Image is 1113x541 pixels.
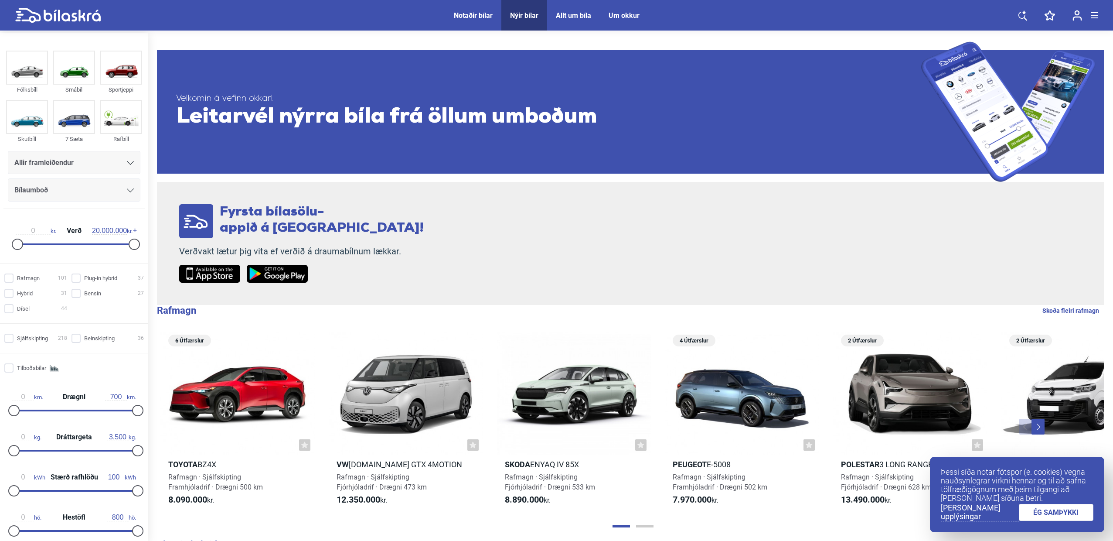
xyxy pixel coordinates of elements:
[941,468,1093,503] p: Þessi síða notar fótspor (e. cookies) vegna nauðsynlegrar virkni hennar og til að safna tölfræðig...
[17,334,48,343] span: Sjálfskipting
[556,11,591,20] a: Allt um bíla
[14,157,74,169] span: Allir framleiðendur
[176,93,921,104] span: Velkomin á vefinn okkar!
[337,460,349,469] b: VW
[841,473,931,491] span: Rafmagn · Sjálfskipting Fjórhjóladrif · Drægni 628 km
[53,134,95,144] div: 7 Sæta
[1031,419,1045,435] button: Next
[841,495,892,505] span: kr.
[14,184,48,196] span: Bílaumboð
[12,514,41,521] span: hö.
[12,393,43,401] span: km.
[179,246,424,257] p: Verðvakt lætur þig vita ef verðið á draumabílnum lækkar.
[168,494,207,505] b: 8.090.000
[337,473,427,491] span: Rafmagn · Sjálfskipting Fjórhjóladrif · Drægni 473 km
[53,85,95,95] div: Smábíl
[329,332,483,513] a: VW[DOMAIN_NAME] GTX 4motionRafmagn · SjálfskiptingFjórhjóladrif · Drægni 473 km12.350.000kr.
[609,11,640,20] a: Um okkur
[1014,335,1048,346] span: 2 Útfærslur
[58,274,67,283] span: 101
[6,85,48,95] div: Fólksbíll
[329,459,483,469] h2: [DOMAIN_NAME] GTX 4motion
[673,494,711,505] b: 7.970.000
[505,495,551,505] span: kr.
[84,274,117,283] span: Plug-in hybrid
[138,274,144,283] span: 37
[168,460,197,469] b: Toyota
[941,503,1019,521] a: [PERSON_NAME] upplýsingar
[497,332,651,513] a: SkodaEnyaq iV 85XRafmagn · SjálfskiptingFjórhjóladrif · Drægni 533 km8.890.000kr.
[16,227,56,235] span: kr.
[1042,305,1099,316] a: Skoða fleiri rafmagn
[337,495,387,505] span: kr.
[12,473,45,481] span: kWh
[613,525,630,527] button: Page 1
[103,473,136,481] span: kWh
[665,332,819,513] a: 4 ÚtfærslurPeugeote-5008Rafmagn · SjálfskiptingFramhjóladrif · Drægni 502 km7.970.000kr.
[157,41,1104,182] a: Velkomin á vefinn okkar!Leitarvél nýrra bíla frá öllum umboðum
[160,332,315,513] a: 6 ÚtfærslurToyotabZ4XRafmagn · SjálfskiptingFramhjóladrif · Drægni 500 km8.090.000kr.
[1019,504,1094,521] a: ÉG SAMÞYKKI
[61,289,67,298] span: 31
[54,434,94,441] span: Dráttargeta
[58,334,67,343] span: 218
[673,473,767,491] span: Rafmagn · Sjálfskipting Framhjóladrif · Drægni 502 km
[673,460,707,469] b: Peugeot
[160,459,315,469] h2: bZ4X
[636,525,654,527] button: Page 2
[61,514,88,521] span: Hestöfl
[100,85,142,95] div: Sportjeppi
[6,134,48,144] div: Skutbíll
[17,304,30,313] span: Dísel
[173,335,207,346] span: 6 Útfærslur
[505,473,595,491] span: Rafmagn · Sjálfskipting Fjórhjóladrif · Drægni 533 km
[157,305,196,316] b: Rafmagn
[337,494,380,505] b: 12.350.000
[65,227,84,234] span: Verð
[220,205,424,235] span: Fyrsta bílasölu- appið á [GEOGRAPHIC_DATA]!
[168,473,263,491] span: Rafmagn · Sjálfskipting Framhjóladrif · Drægni 500 km
[454,11,493,20] a: Notaðir bílar
[138,334,144,343] span: 36
[665,459,819,469] h2: e-5008
[84,289,101,298] span: Bensín
[12,433,41,441] span: kg.
[833,459,987,469] h2: 3 Long range Dual motor
[1019,419,1032,435] button: Previous
[833,332,987,513] a: 2 ÚtfærslurPolestar3 Long range Dual motorRafmagn · SjálfskiptingFjórhjóladrif · Drægni 628 km13....
[677,335,711,346] span: 4 Útfærslur
[100,134,142,144] div: Rafbíll
[17,274,40,283] span: Rafmagn
[61,394,88,401] span: Drægni
[84,334,115,343] span: Beinskipting
[17,363,46,373] span: Tilboðsbílar
[510,11,538,20] a: Nýir bílar
[497,459,651,469] h2: Enyaq iV 85X
[17,289,33,298] span: Hybrid
[1072,10,1082,21] img: user-login.svg
[61,304,67,313] span: 44
[845,335,879,346] span: 2 Útfærslur
[505,460,530,469] b: Skoda
[841,460,879,469] b: Polestar
[841,494,885,505] b: 13.490.000
[168,495,214,505] span: kr.
[107,433,136,441] span: kg.
[505,494,544,505] b: 8.890.000
[105,393,136,401] span: km.
[138,289,144,298] span: 27
[176,104,921,130] span: Leitarvél nýrra bíla frá öllum umboðum
[92,227,133,235] span: kr.
[107,514,136,521] span: hö.
[48,474,100,481] span: Stærð rafhlöðu
[673,495,718,505] span: kr.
